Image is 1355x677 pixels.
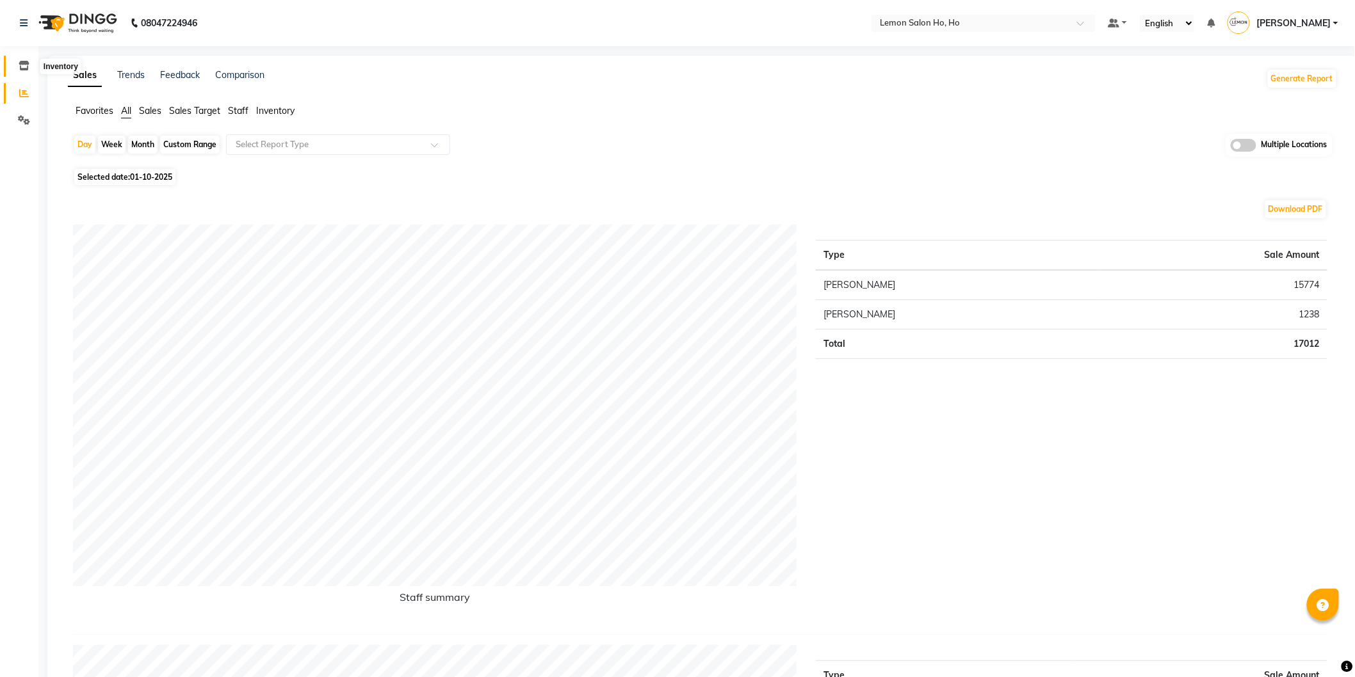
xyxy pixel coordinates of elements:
th: Sale Amount [1099,240,1327,270]
td: [PERSON_NAME] [816,299,1099,329]
button: Download PDF [1265,200,1326,218]
td: [PERSON_NAME] [816,270,1099,300]
a: Feedback [160,69,200,81]
td: Total [816,329,1099,358]
b: 08047224946 [141,5,197,41]
td: 15774 [1099,270,1327,300]
a: Trends [117,69,145,81]
span: Multiple Locations [1262,139,1327,152]
div: Week [98,136,126,154]
span: Inventory [256,105,295,116]
span: Sales Target [169,105,220,116]
td: 17012 [1099,329,1327,358]
td: 1238 [1099,299,1327,329]
span: Selected date: [74,169,175,185]
span: 01-10-2025 [130,172,172,182]
span: [PERSON_NAME] [1256,17,1331,30]
th: Type [816,240,1099,270]
img: Mohammed Faisal [1228,12,1250,34]
h6: Staff summary [73,591,797,609]
span: Favorites [76,105,113,116]
span: Staff [228,105,248,116]
img: logo [33,5,120,41]
a: Comparison [215,69,264,81]
div: Custom Range [160,136,220,154]
span: Sales [139,105,161,116]
div: Inventory [40,59,81,74]
div: Day [74,136,95,154]
button: Generate Report [1268,70,1336,88]
div: Month [128,136,158,154]
span: All [121,105,131,116]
